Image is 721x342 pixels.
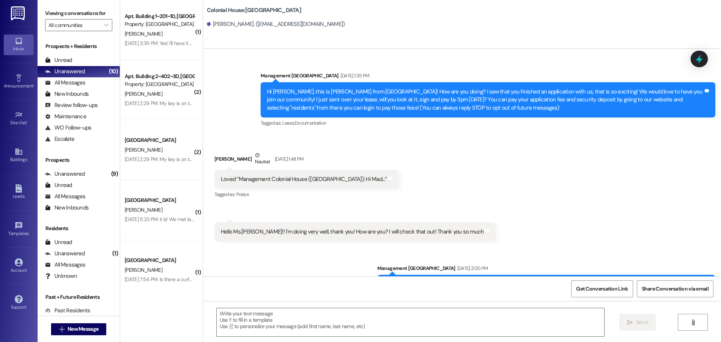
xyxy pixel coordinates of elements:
span: Praise [236,191,249,197]
label: Viewing conversations for [45,8,112,19]
input: All communities [48,19,100,31]
div: Unanswered [45,170,85,178]
div: [GEOGRAPHIC_DATA] [125,256,194,264]
div: Property: [GEOGRAPHIC_DATA] [125,80,194,88]
div: [PERSON_NAME] [214,151,399,170]
i:  [104,22,108,28]
div: [GEOGRAPHIC_DATA] [125,136,194,144]
span: Documentation [295,120,326,126]
span: • [27,119,28,124]
div: Management [GEOGRAPHIC_DATA] [261,72,715,82]
div: Loved “Management Colonial House ([GEOGRAPHIC_DATA]): Hi Mad…” [221,175,387,183]
div: Escalate [45,135,74,143]
i:  [627,319,633,325]
div: Review follow-ups [45,101,98,109]
span: [PERSON_NAME] [125,206,162,213]
div: Tagged as: [261,118,715,128]
div: Unanswered [45,68,85,75]
i:  [59,326,65,332]
div: Hi [PERSON_NAME], this is [PERSON_NAME] from [GEOGRAPHIC_DATA]! How are you doing? I saw that you... [267,88,703,112]
div: Prospects + Residents [38,42,120,50]
div: Apt. Building 2~402~3D, [GEOGRAPHIC_DATA] [125,72,194,80]
div: All Messages [45,79,85,87]
a: Leads [4,182,34,202]
div: [DATE] 2:00 PM [456,264,488,272]
div: [GEOGRAPHIC_DATA] [125,196,194,204]
div: Unread [45,238,72,246]
span: Share Conversation via email [642,285,709,293]
div: [DATE] 2:29 PM: My key is on the mail key to the left of the front door [125,156,272,163]
div: Maintenance [45,113,86,121]
span: Send [636,318,648,326]
span: [PERSON_NAME] [125,267,162,273]
div: Unknown [45,272,77,280]
div: Past Residents [45,307,91,315]
div: All Messages [45,261,85,269]
div: Hello Ms.[PERSON_NAME]!! I'm doing very well, thank you! How are you? I will check that out! Than... [221,228,484,236]
button: Share Conversation via email [637,280,713,297]
a: Inbox [4,35,34,55]
div: [PERSON_NAME]. ([EMAIL_ADDRESS][DOMAIN_NAME]) [207,20,345,28]
div: Residents [38,224,120,232]
div: [DATE] 1:35 PM [339,72,370,80]
i:  [690,319,696,325]
a: Support [4,293,34,313]
a: Site Visit • [4,108,34,129]
div: [DATE] 1:48 PM [273,155,304,163]
a: Buildings [4,145,34,166]
div: [DATE] 2:29 PM: My key is on the mail key to the left of the front door [125,100,272,107]
div: (10) [107,66,120,77]
span: [PERSON_NAME] [125,30,162,37]
a: Account [4,256,34,276]
a: Templates • [4,219,34,240]
div: Apt. Building 1~201~1D, [GEOGRAPHIC_DATA] [125,12,194,20]
div: [DATE] 3:39 PM: Yes! I'll have it sold this next week! I just couldn't get in contact with the ho... [125,40,365,47]
div: WO Follow-ups [45,124,91,132]
div: New Inbounds [45,90,89,98]
div: (9) [109,168,120,180]
button: Send [619,314,656,331]
span: New Message [68,325,98,333]
div: [DATE] 7:54 PM: Is there a curfew at nights for getting back to the apartment? Just looking at wo... [125,276,485,283]
button: Get Conversation Link [571,280,633,297]
span: Lease , [282,120,295,126]
div: Management [GEOGRAPHIC_DATA] [377,264,715,275]
div: [DATE] 5:23 PM: it is! We met last winter and got pretty close. if it's highly likely, I don't se... [125,216,517,223]
div: (1) [110,248,120,259]
div: Unread [45,56,72,64]
div: Neutral [253,151,271,167]
div: Tagged as: [214,189,399,200]
span: [PERSON_NAME] [125,90,162,97]
b: Colonial House: [GEOGRAPHIC_DATA] [207,6,301,14]
div: Past + Future Residents [38,293,120,301]
span: • [33,82,35,87]
span: Get Conversation Link [576,285,628,293]
button: New Message [51,323,107,335]
div: New Inbounds [45,204,89,212]
div: Property: [GEOGRAPHIC_DATA] [125,20,194,28]
img: ResiDesk Logo [11,6,26,20]
div: Unanswered [45,250,85,258]
span: • [29,230,30,235]
span: [PERSON_NAME] [125,146,162,153]
div: Unread [45,181,72,189]
div: Prospects [38,156,120,164]
div: All Messages [45,193,85,200]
